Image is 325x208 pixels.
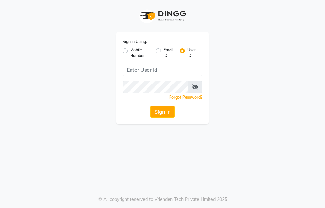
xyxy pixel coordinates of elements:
[137,6,188,25] img: logo1.svg
[150,106,175,118] button: Sign In
[163,47,174,59] label: Email ID
[130,47,151,59] label: Mobile Number
[123,64,202,76] input: Username
[169,95,202,100] a: Forgot Password?
[187,47,197,59] label: User ID
[123,81,188,93] input: Username
[123,39,147,44] label: Sign In Using:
